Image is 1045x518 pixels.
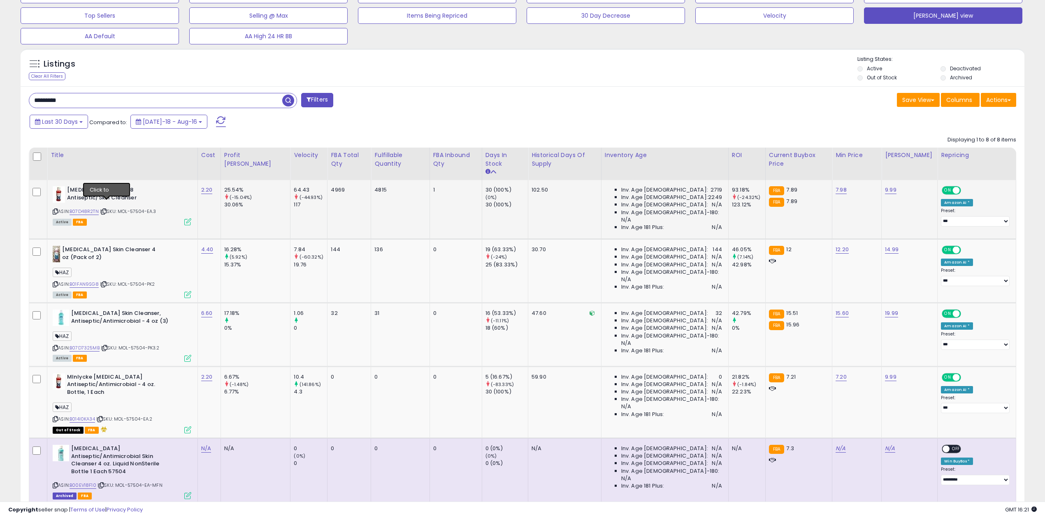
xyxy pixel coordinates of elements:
[857,55,1024,63] p: Listing States:
[943,310,953,317] span: ON
[331,151,367,168] div: FBA Total Qty
[532,186,595,194] div: 102.50
[947,136,1016,144] div: Displaying 1 to 8 of 8 items
[732,201,765,208] div: 123.12%
[621,276,631,283] span: N/A
[941,386,973,393] div: Amazon AI *
[433,373,476,381] div: 0
[73,219,87,226] span: FBA
[294,186,327,194] div: 64.43
[712,347,722,354] span: N/A
[897,93,940,107] button: Save View
[8,506,38,513] strong: Copyright
[621,475,631,482] span: N/A
[224,246,290,253] div: 16.28%
[732,388,765,395] div: 22.23%
[769,198,784,207] small: FBA
[294,151,324,160] div: Velocity
[941,93,980,107] button: Columns
[532,445,595,452] div: N/A
[769,321,784,330] small: FBA
[737,381,756,388] small: (-1.84%)
[712,445,722,452] span: N/A
[621,452,708,460] span: Inv. Age [DEMOGRAPHIC_DATA]:
[836,444,845,453] a: N/A
[941,268,1010,286] div: Preset:
[941,331,1010,350] div: Preset:
[769,186,784,195] small: FBA
[331,186,365,194] div: 4969
[201,186,213,194] a: 2.20
[485,310,528,317] div: 16 (53.33%)
[73,291,87,298] span: FBA
[621,347,664,354] span: Inv. Age 181 Plus:
[836,373,847,381] a: 7.20
[433,310,476,317] div: 0
[485,373,528,381] div: 5 (16.67%)
[621,261,708,268] span: Inv. Age [DEMOGRAPHIC_DATA]:
[786,197,797,205] span: 7.89
[885,444,895,453] a: N/A
[98,482,163,488] span: | SKU: MOL-57504-EA-MFN
[201,444,211,453] a: N/A
[943,187,953,194] span: ON
[294,453,305,459] small: (0%)
[711,186,722,194] span: 2719
[960,247,973,254] span: OFF
[941,199,973,206] div: Amazon AI *
[224,151,287,168] div: Profit [PERSON_NAME]
[189,7,348,24] button: Selling @ Max
[960,310,973,317] span: OFF
[53,493,77,499] span: Listings that have been deleted from Seller Central
[70,482,96,489] a: B00EV18F10
[621,332,720,340] span: Inv. Age [DEMOGRAPHIC_DATA]-180:
[708,194,722,201] span: 2249
[981,93,1016,107] button: Actions
[1005,506,1037,513] span: 2025-09-16 16:21 GMT
[294,460,327,467] div: 0
[836,151,878,160] div: Min Price
[950,65,981,72] label: Deactivated
[712,381,722,388] span: N/A
[769,151,829,168] div: Current Buybox Price
[621,411,664,418] span: Inv. Age 181 Plus:
[224,201,290,208] div: 30.06%
[485,186,528,194] div: 30 (100%)
[201,245,214,254] a: 4.40
[67,186,167,203] b: [MEDICAL_DATA] 18598 Antiseptic/Skin Cleanser
[732,261,765,268] div: 42.98%
[21,7,179,24] button: Top Sellers
[300,381,321,388] small: (141.86%)
[712,317,722,324] span: N/A
[331,373,365,381] div: 0
[732,246,765,253] div: 46.05%
[737,254,753,260] small: (7.14%)
[786,309,798,317] span: 15.51
[53,246,60,262] img: 31XpoewgrHL._SL40_.jpg
[836,245,849,254] a: 12.20
[70,345,100,351] a: B07D7325MB
[70,416,95,423] a: B014I0KA34
[712,261,722,268] span: N/A
[621,201,708,208] span: Inv. Age [DEMOGRAPHIC_DATA]:
[737,194,760,201] small: (-24.32%)
[769,445,784,454] small: FBA
[532,246,595,253] div: 30.70
[433,445,476,452] div: 0
[70,506,105,513] a: Terms of Use
[99,426,107,432] i: hazardous material
[294,310,327,317] div: 1.06
[485,168,490,176] small: Days In Stock.
[294,261,327,268] div: 19.76
[53,246,191,297] div: ASIN:
[485,151,525,168] div: Days In Stock
[42,118,78,126] span: Last 30 Days
[960,374,973,381] span: OFF
[946,96,972,104] span: Columns
[732,310,765,317] div: 42.79%
[374,186,423,194] div: 4815
[230,194,252,201] small: (-15.04%)
[374,373,423,381] div: 0
[485,324,528,332] div: 18 (60%)
[44,58,75,70] h5: Listings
